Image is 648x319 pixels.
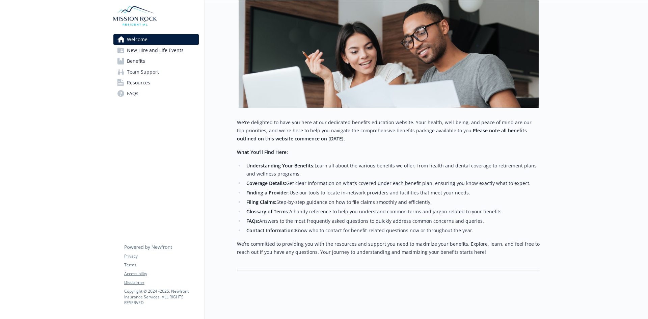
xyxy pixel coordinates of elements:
[246,199,276,205] strong: Filing Claims:
[244,162,540,178] li: Learn all about the various benefits we offer, from health and dental coverage to retirement plan...
[237,118,540,143] p: We're delighted to have you here at our dedicated benefits education website. Your health, well-b...
[127,56,145,67] span: Benefits
[237,240,540,256] p: We’re committed to providing you with the resources and support you need to maximize your benefit...
[124,280,198,286] a: Disclaimer
[244,227,540,235] li: Know who to contact for benefit-related questions now or throughout the year.
[113,45,199,56] a: New Hire and Life Events
[237,149,288,155] strong: What You’ll Find Here:
[127,45,184,56] span: New Hire and Life Events
[246,162,315,169] strong: Understanding Your Benefits:
[127,34,147,45] span: Welcome
[124,271,198,277] a: Accessibility
[246,180,286,186] strong: Coverage Details:
[124,288,198,305] p: Copyright © 2024 - 2025 , Newfront Insurance Services, ALL RIGHTS RESERVED
[113,77,199,88] a: Resources
[113,34,199,45] a: Welcome
[127,67,159,77] span: Team Support
[124,253,198,259] a: Privacy
[113,56,199,67] a: Benefits
[244,179,540,187] li: Get clear information on what’s covered under each benefit plan, ensuring you know exactly what t...
[244,217,540,225] li: Answers to the most frequently asked questions to quickly address common concerns and queries.
[244,198,540,206] li: Step-by-step guidance on how to file claims smoothly and efficiently.
[246,218,259,224] strong: FAQs:
[113,67,199,77] a: Team Support
[246,189,290,196] strong: Finding a Provider:
[246,208,289,215] strong: Glossary of Terms:
[113,88,199,99] a: FAQs
[244,189,540,197] li: Use our tools to locate in-network providers and facilities that meet your needs.
[127,88,138,99] span: FAQs
[246,227,295,234] strong: Contact Information:
[124,262,198,268] a: Terms
[244,208,540,216] li: A handy reference to help you understand common terms and jargon related to your benefits.
[127,77,150,88] span: Resources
